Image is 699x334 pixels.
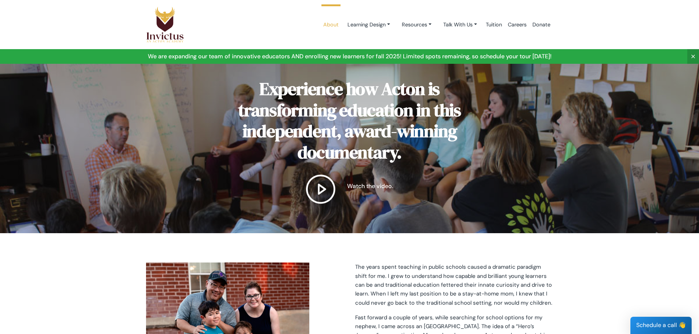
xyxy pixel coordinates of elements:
[396,18,437,32] a: Resources
[355,263,553,307] p: The years spent teaching in public schools caused a dramatic paradigm shift for me. I grew to und...
[216,78,484,163] h2: Experience how Acton is transforming education in this independent, award-winning documentary.
[320,9,342,40] a: About
[505,9,529,40] a: Careers
[630,317,692,334] div: Schedule a call 👋
[342,18,396,32] a: Learning Design
[146,6,184,43] img: Logo
[347,182,393,191] p: Watch the video.
[306,175,335,204] img: play button
[437,18,483,32] a: Talk With Us
[483,9,505,40] a: Tuition
[529,9,553,40] a: Donate
[216,175,484,204] a: Watch the video.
